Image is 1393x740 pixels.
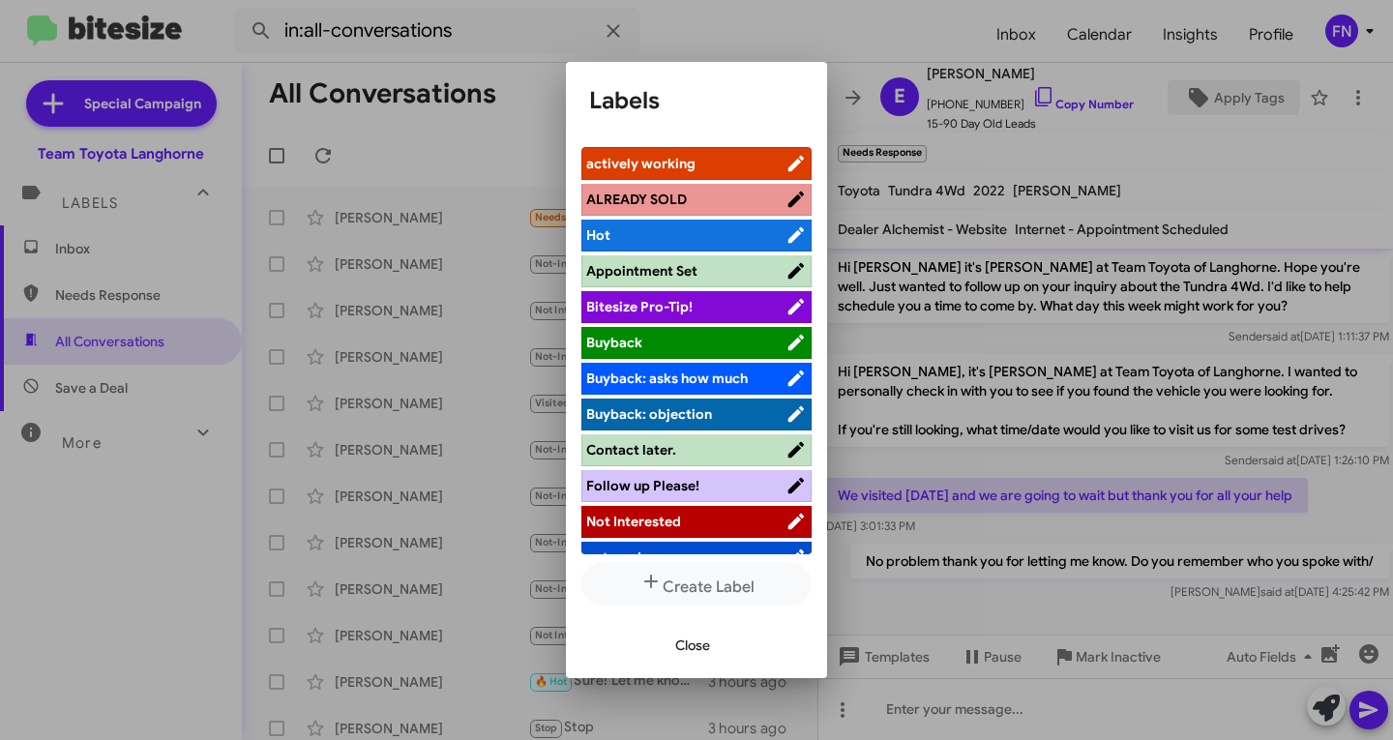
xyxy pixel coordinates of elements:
span: Hot [586,226,610,244]
span: ALREADY SOLD [586,191,687,208]
button: Close [660,628,726,663]
span: Appointment Set [586,262,697,280]
span: Bitesize Pro-Tip! [586,298,693,315]
span: actively working [586,155,696,172]
span: Close [675,628,710,663]
span: Buyback [586,334,642,351]
h1: Labels [589,85,804,116]
button: Create Label [581,562,812,606]
span: Follow up Please! [586,477,699,494]
span: Contact later. [586,441,676,459]
span: Buyback: objection [586,405,712,423]
span: not ready [586,548,649,566]
span: Not Interested [586,513,681,530]
span: Buyback: asks how much [586,370,748,387]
